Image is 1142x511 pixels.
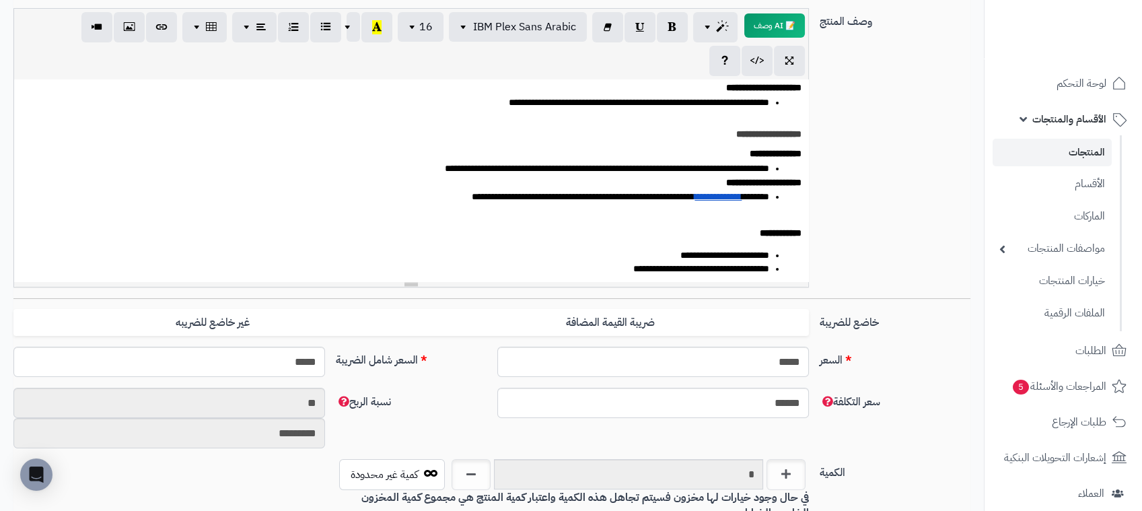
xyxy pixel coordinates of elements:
button: 📝 AI وصف [744,13,805,38]
label: السعر شامل الضريبة [330,347,492,368]
a: الأقسام [993,170,1112,199]
span: 5 [1013,380,1029,395]
label: غير خاضع للضريبه [13,309,411,337]
a: الملفات الرقمية [993,299,1112,328]
label: خاضع للضريبة [814,309,976,331]
a: الماركات [993,202,1112,231]
span: IBM Plex Sans Arabic [473,19,576,35]
img: logo-2.png [1050,36,1129,64]
label: الكمية [814,459,976,481]
span: لوحة التحكم [1057,74,1106,93]
a: مواصفات المنتجات [993,234,1112,263]
span: إشعارات التحويلات البنكية [1004,448,1106,467]
a: المنتجات [993,139,1112,166]
a: طلبات الإرجاع [993,406,1134,438]
span: الطلبات [1075,341,1106,360]
label: وصف المنتج [814,8,976,30]
span: الأقسام والمنتجات [1032,110,1106,129]
span: 16 [419,19,433,35]
label: ضريبة القيمة المضافة [411,309,809,337]
a: إشعارات التحويلات البنكية [993,442,1134,474]
span: طلبات الإرجاع [1052,413,1106,432]
button: IBM Plex Sans Arabic [449,12,587,42]
span: نسبة الربح [336,394,391,410]
span: سعر التكلفة [820,394,880,410]
span: المراجعات والأسئلة [1011,377,1106,396]
span: العملاء [1078,484,1104,503]
label: السعر [814,347,976,368]
button: 16 [398,12,443,42]
a: الطلبات [993,335,1134,367]
a: لوحة التحكم [993,67,1134,100]
div: Open Intercom Messenger [20,458,52,491]
a: خيارات المنتجات [993,267,1112,296]
a: المراجعات والأسئلة5 [993,370,1134,403]
a: العملاء [993,477,1134,510]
